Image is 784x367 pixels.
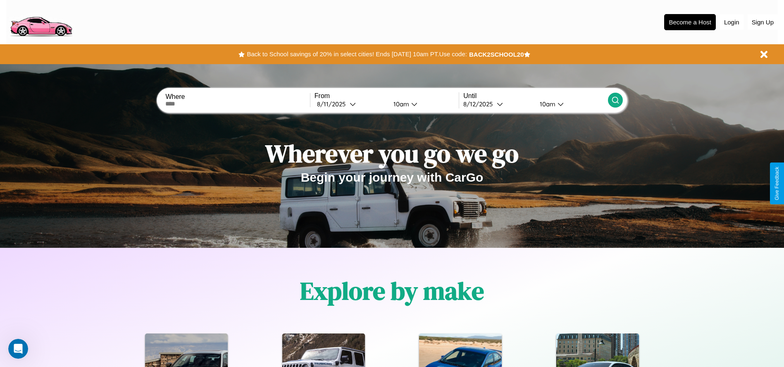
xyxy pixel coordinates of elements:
[300,274,484,308] h1: Explore by make
[8,339,28,359] iframe: Intercom live chat
[387,100,459,108] button: 10am
[774,167,780,200] div: Give Feedback
[533,100,608,108] button: 10am
[315,100,387,108] button: 8/11/2025
[720,14,743,30] button: Login
[469,51,524,58] b: BACK2SCHOOL20
[389,100,411,108] div: 10am
[317,100,350,108] div: 8 / 11 / 2025
[463,92,608,100] label: Until
[748,14,778,30] button: Sign Up
[536,100,558,108] div: 10am
[165,93,310,101] label: Where
[315,92,459,100] label: From
[463,100,497,108] div: 8 / 12 / 2025
[6,4,76,38] img: logo
[245,48,469,60] button: Back to School savings of 20% in select cities! Ends [DATE] 10am PT.Use code:
[664,14,716,30] button: Become a Host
